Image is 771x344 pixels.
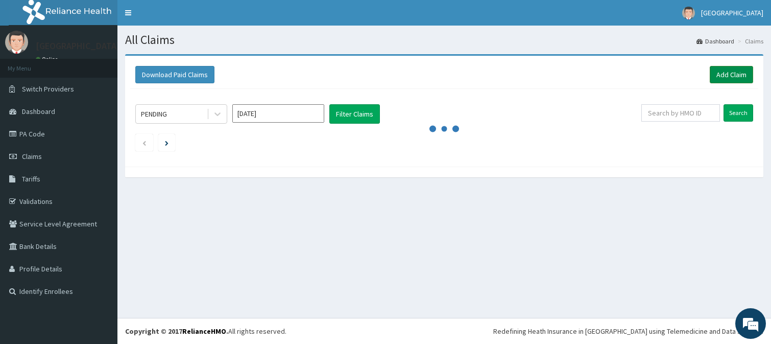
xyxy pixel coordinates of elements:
[19,51,41,77] img: d_794563401_company_1708531726252_794563401
[125,33,763,47] h1: All Claims
[142,138,147,147] a: Previous page
[36,41,120,51] p: [GEOGRAPHIC_DATA]
[493,326,763,336] div: Redefining Heath Insurance in [GEOGRAPHIC_DATA] using Telemedicine and Data Science!
[125,327,228,336] strong: Copyright © 2017 .
[53,57,172,71] div: Chat with us now
[724,104,753,122] input: Search
[22,174,40,184] span: Tariffs
[682,7,695,19] img: User Image
[59,105,141,209] span: We're online!
[141,109,167,119] div: PENDING
[641,104,720,122] input: Search by HMO ID
[329,104,380,124] button: Filter Claims
[22,152,42,161] span: Claims
[22,84,74,94] span: Switch Providers
[117,318,771,344] footer: All rights reserved.
[5,233,195,268] textarea: Type your message and hit 'Enter'
[182,327,226,336] a: RelianceHMO
[5,31,28,54] img: User Image
[701,8,763,17] span: [GEOGRAPHIC_DATA]
[696,37,734,45] a: Dashboard
[429,113,460,144] svg: audio-loading
[232,104,324,123] input: Select Month and Year
[165,138,168,147] a: Next page
[735,37,763,45] li: Claims
[710,66,753,83] a: Add Claim
[36,56,60,63] a: Online
[135,66,214,83] button: Download Paid Claims
[167,5,192,30] div: Minimize live chat window
[22,107,55,116] span: Dashboard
